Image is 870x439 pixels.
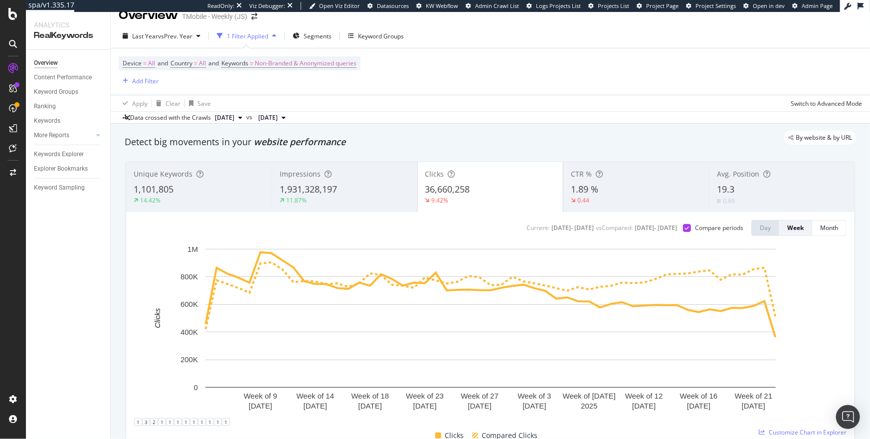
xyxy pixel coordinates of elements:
text: Week of 14 [297,392,335,400]
span: KW Webflow [426,2,458,9]
div: TMobile - Weekly (JS) [182,11,247,21]
div: 1 [174,418,182,426]
text: Week of 23 [406,392,444,400]
a: Admin Crawl List [466,2,519,10]
div: legacy label [784,131,856,145]
text: [DATE] [522,402,546,410]
button: Keyword Groups [344,28,408,44]
div: Add Filter [132,77,159,85]
a: Open in dev [743,2,785,10]
div: Compare periods [695,223,743,232]
span: = [143,59,147,67]
div: 14.42% [140,196,161,205]
div: 1 [166,418,174,426]
span: vs Prev. Year [158,32,192,40]
span: Logs Projects List [536,2,581,9]
a: Keywords Explorer [34,149,103,160]
text: [DATE] [687,402,710,410]
div: Ranking [34,101,56,112]
div: Open Intercom Messenger [836,405,860,429]
text: [DATE] [468,402,492,410]
text: Week of 18 [351,392,389,400]
span: and [208,59,219,67]
text: Week of 3 [518,392,551,400]
div: Week [787,223,804,232]
span: and [158,59,168,67]
span: Customize Chart in Explorer [769,428,847,437]
a: Projects List [588,2,629,10]
button: Segments [289,28,336,44]
text: Clicks [153,308,162,328]
div: 1 [214,418,222,426]
div: 1 Filter Applied [227,32,268,40]
span: = [194,59,197,67]
span: Last Year [132,32,158,40]
span: 36,660,258 [425,183,470,195]
span: Country [171,59,192,67]
div: Keyword Groups [358,32,404,40]
button: Day [751,220,779,236]
a: Customize Chart in Explorer [759,428,847,437]
div: 1 [158,418,166,426]
button: Save [185,95,211,111]
span: Device [123,59,142,67]
a: Explorer Bookmarks [34,164,103,174]
img: Equal [717,200,721,203]
span: Avg. Position [717,169,759,179]
span: 2025 Aug. 1st [215,113,234,122]
text: 0 [194,383,198,392]
a: Keyword Groups [34,87,103,97]
text: 600K [180,300,198,309]
text: Week of 27 [461,392,499,400]
span: By website & by URL [796,135,852,141]
span: Admin Crawl List [475,2,519,9]
text: Week of 16 [680,392,718,400]
a: Keywords [34,116,103,126]
span: Projects List [598,2,629,9]
div: [DATE] - [DATE] [551,223,594,232]
div: Keywords [34,116,60,126]
div: Overview [34,58,58,68]
text: 200K [180,355,198,364]
div: 1 [134,418,142,426]
div: Clear [166,99,180,108]
span: CTR % [571,169,592,179]
div: Keywords Explorer [34,149,84,160]
div: Switch to Advanced Mode [791,99,862,108]
span: 1,101,805 [134,183,174,195]
a: Overview [34,58,103,68]
span: 1.89 % [571,183,598,195]
button: Add Filter [119,75,159,87]
div: 1 [190,418,198,426]
div: 0.44 [577,196,589,205]
div: 9.42% [432,196,449,205]
div: arrow-right-arrow-left [251,13,257,20]
button: 1 Filter Applied [213,28,280,44]
text: Week of 21 [735,392,773,400]
button: Week [779,220,812,236]
text: 2025 [581,402,597,410]
div: RealKeywords [34,30,102,41]
a: More Reports [34,130,93,141]
a: Content Performance [34,72,103,83]
a: Logs Projects List [526,2,581,10]
div: 1 [206,418,214,426]
div: Day [760,223,771,232]
span: Project Settings [696,2,736,9]
svg: A chart. [134,244,847,418]
a: Datasources [367,2,409,10]
span: vs [246,113,254,122]
div: 1 [222,418,230,426]
span: Clicks [425,169,444,179]
span: = [250,59,253,67]
span: Open in dev [753,2,785,9]
text: [DATE] [358,402,382,410]
div: 11.87% [286,196,307,205]
text: 400K [180,328,198,336]
text: Week of 9 [244,392,277,400]
div: Month [820,223,838,232]
a: KW Webflow [416,2,458,10]
button: Switch to Advanced Mode [787,95,862,111]
div: 0.69 [723,197,735,205]
div: Keyword Groups [34,87,78,97]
